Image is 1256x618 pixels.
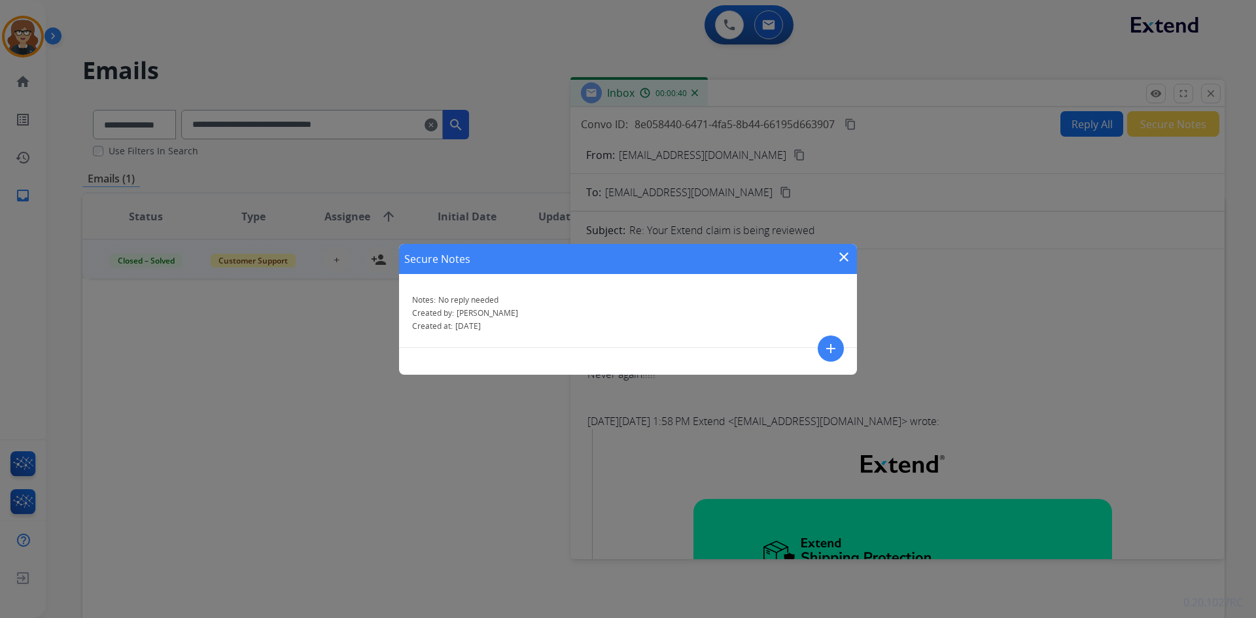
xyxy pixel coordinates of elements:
[412,307,454,318] span: Created by:
[412,320,453,332] span: Created at:
[455,320,481,332] span: [DATE]
[1183,594,1243,610] p: 0.20.1027RC
[823,341,839,356] mat-icon: add
[457,307,518,318] span: [PERSON_NAME]
[412,294,436,305] span: Notes:
[438,294,498,305] span: No reply needed
[836,249,852,265] mat-icon: close
[404,251,470,267] h1: Secure Notes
